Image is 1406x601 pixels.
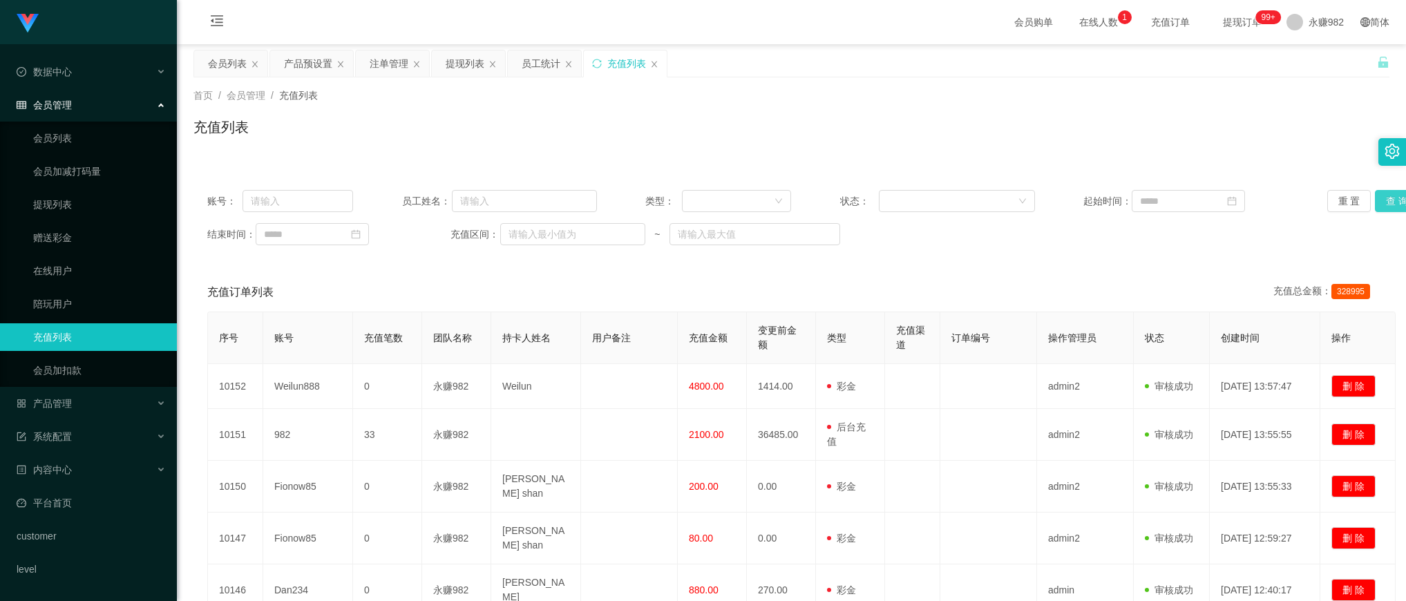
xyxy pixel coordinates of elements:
[650,60,658,68] i: 图标: close
[33,158,166,185] a: 会员加减打码量
[1037,513,1134,564] td: admin2
[17,431,72,442] span: 系统配置
[1210,409,1320,461] td: [DATE] 13:55:55
[364,332,403,343] span: 充值笔数
[1122,10,1127,24] p: 1
[402,194,452,209] span: 员工姓名：
[827,332,846,343] span: 类型
[17,398,72,409] span: 产品管理
[208,364,263,409] td: 10152
[17,522,166,550] a: customer
[33,224,166,251] a: 赠送彩金
[758,325,797,350] span: 变更前金额
[1144,17,1197,27] span: 充值订单
[564,60,573,68] i: 图标: close
[33,356,166,384] a: 会员加扣款
[1145,429,1193,440] span: 审核成功
[353,364,422,409] td: 0
[1037,409,1134,461] td: admin2
[33,191,166,218] a: 提现列表
[263,461,353,513] td: Fionow85
[1227,196,1237,206] i: 图标: calendar
[208,513,263,564] td: 10147
[33,124,166,152] a: 会员列表
[689,533,713,544] span: 80.00
[840,194,879,209] span: 状态：
[1118,10,1132,24] sup: 1
[1210,513,1320,564] td: [DATE] 12:59:27
[33,290,166,318] a: 陪玩用户
[207,284,274,300] span: 充值订单列表
[279,90,318,101] span: 充值列表
[669,223,840,245] input: 请输入最大值
[827,421,866,447] span: 后台充值
[1273,284,1376,300] div: 充值总金额：
[1331,527,1376,549] button: 删 除
[193,1,240,45] i: 图标: menu-fold
[1377,56,1389,68] i: 图标: unlock
[1327,190,1371,212] button: 重 置
[208,461,263,513] td: 10150
[452,190,597,212] input: 请输入
[1360,17,1370,27] i: 图标: global
[951,332,990,343] span: 订单编号
[243,190,353,212] input: 请输入
[263,513,353,564] td: Fionow85
[1216,17,1269,27] span: 提现订单
[1048,332,1096,343] span: 操作管理员
[284,50,332,77] div: 产品预设置
[446,50,484,77] div: 提现列表
[747,364,816,409] td: 1414.00
[227,90,265,101] span: 会员管理
[263,409,353,461] td: 982
[1221,332,1260,343] span: 创建时间
[1385,144,1400,159] i: 图标: setting
[1037,364,1134,409] td: admin2
[1083,194,1132,209] span: 起始时间：
[353,409,422,461] td: 33
[353,513,422,564] td: 0
[17,432,26,441] i: 图标: form
[1331,579,1376,601] button: 删 除
[422,409,491,461] td: 永赚982
[1331,332,1351,343] span: 操作
[274,332,294,343] span: 账号
[33,257,166,285] a: 在线用户
[208,409,263,461] td: 10151
[271,90,274,101] span: /
[1255,10,1280,24] sup: 299
[33,323,166,351] a: 充值列表
[17,100,26,110] i: 图标: table
[412,60,421,68] i: 图标: close
[592,332,631,343] span: 用户备注
[689,332,728,343] span: 充值金额
[17,555,166,583] a: level
[193,90,213,101] span: 首页
[747,513,816,564] td: 0.00
[422,364,491,409] td: 永赚982
[422,513,491,564] td: 永赚982
[219,332,238,343] span: 序号
[17,66,72,77] span: 数据中心
[689,481,719,492] span: 200.00
[491,364,581,409] td: Weilun
[827,533,856,544] span: 彩金
[1145,381,1193,392] span: 审核成功
[17,399,26,408] i: 图标: appstore-o
[645,227,669,242] span: ~
[422,461,491,513] td: 永赚982
[689,584,719,595] span: 880.00
[491,461,581,513] td: [PERSON_NAME] shan
[1145,533,1193,544] span: 审核成功
[336,60,345,68] i: 图标: close
[607,50,646,77] div: 充值列表
[592,59,602,68] i: 图标: sync
[1210,364,1320,409] td: [DATE] 13:57:47
[689,381,724,392] span: 4800.00
[450,227,500,242] span: 充值区间：
[17,465,26,475] i: 图标: profile
[1145,332,1164,343] span: 状态
[193,117,249,137] h1: 充值列表
[689,429,724,440] span: 2100.00
[500,223,645,245] input: 请输入最小值为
